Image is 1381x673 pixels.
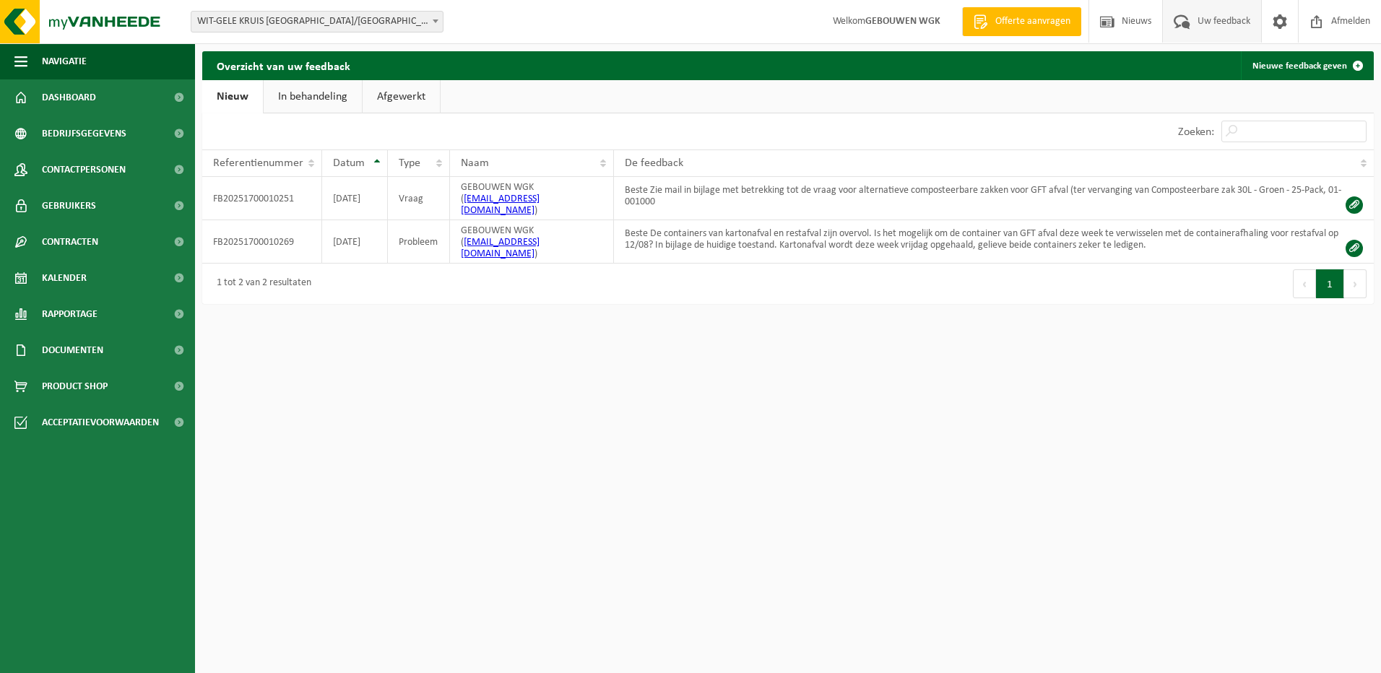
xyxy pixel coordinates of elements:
[614,220,1374,264] td: Beste De containers van kartonafval en restafval zijn overvol. Is het mogelijk om de container va...
[322,177,388,220] td: [DATE]
[461,157,489,169] span: Naam
[42,152,126,188] span: Contactpersonen
[1316,269,1344,298] button: 1
[363,80,440,113] a: Afgewerkt
[865,16,940,27] strong: GEBOUWEN WGK
[202,220,322,264] td: FB20251700010269
[213,157,303,169] span: Referentienummer
[202,51,365,79] h2: Overzicht van uw feedback
[202,80,263,113] a: Nieuw
[191,12,443,32] span: WIT-GELE KRUIS OOST-VLAANDEREN/ERTVELDE
[42,116,126,152] span: Bedrijfsgegevens
[1178,126,1214,138] label: Zoeken:
[333,157,365,169] span: Datum
[191,11,443,32] span: WIT-GELE KRUIS OOST-VLAANDEREN/ERTVELDE
[42,296,98,332] span: Rapportage
[42,260,87,296] span: Kalender
[461,194,540,216] a: [EMAIL_ADDRESS][DOMAIN_NAME]
[450,220,614,264] td: GEBOUWEN WGK ( )
[42,404,159,440] span: Acceptatievoorwaarden
[42,332,103,368] span: Documenten
[42,43,87,79] span: Navigatie
[209,271,311,297] div: 1 tot 2 van 2 resultaten
[399,157,420,169] span: Type
[42,79,96,116] span: Dashboard
[625,157,683,169] span: De feedback
[450,177,614,220] td: GEBOUWEN WGK ( )
[264,80,362,113] a: In behandeling
[388,220,450,264] td: Probleem
[1344,269,1367,298] button: Next
[1241,51,1372,80] a: Nieuwe feedback geven
[42,368,108,404] span: Product Shop
[42,188,96,224] span: Gebruikers
[461,237,540,259] a: [EMAIL_ADDRESS][DOMAIN_NAME]
[42,224,98,260] span: Contracten
[322,220,388,264] td: [DATE]
[388,177,450,220] td: Vraag
[962,7,1081,36] a: Offerte aanvragen
[202,177,322,220] td: FB20251700010251
[992,14,1074,29] span: Offerte aanvragen
[614,177,1374,220] td: Beste Zie mail in bijlage met betrekking tot de vraag voor alternatieve composteerbare zakken voo...
[1293,269,1316,298] button: Previous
